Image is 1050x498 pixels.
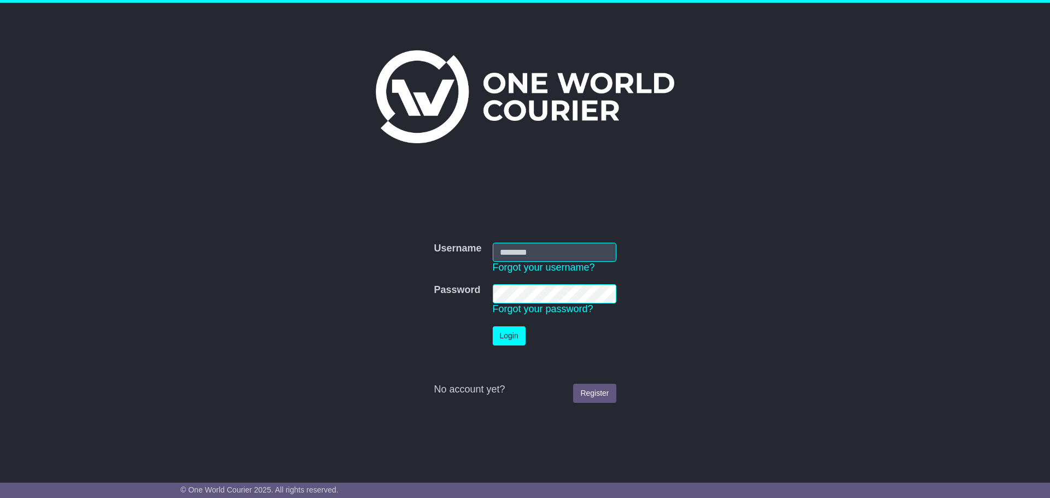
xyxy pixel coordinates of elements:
a: Forgot your password? [493,303,593,314]
label: Username [434,243,481,255]
a: Register [573,384,616,403]
button: Login [493,326,526,345]
label: Password [434,284,480,296]
div: No account yet? [434,384,616,396]
span: © One World Courier 2025. All rights reserved. [180,485,339,494]
img: One World [376,50,674,143]
a: Forgot your username? [493,262,595,273]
